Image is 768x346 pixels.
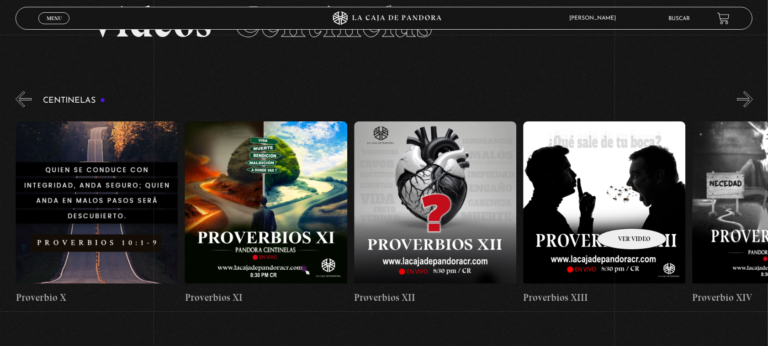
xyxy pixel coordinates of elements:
h4: Proverbios XI [185,290,347,305]
h4: Proverbios XII [354,290,516,305]
a: Proverbios XII [354,114,516,312]
a: Buscar [668,16,690,21]
h3: Centinelas [43,96,106,105]
a: Proverbio X [16,114,178,312]
span: Cerrar [43,23,65,30]
a: Proverbios XI [185,114,347,312]
span: [PERSON_NAME] [565,16,625,21]
a: View your shopping cart [717,12,730,25]
span: Menu [47,16,62,21]
button: Next [737,91,753,107]
h4: Proverbio X [16,290,178,305]
a: Proverbios XIII [523,114,685,312]
button: Previous [16,91,32,107]
h4: Proverbios XIII [523,290,685,305]
h2: Videos [89,0,679,44]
